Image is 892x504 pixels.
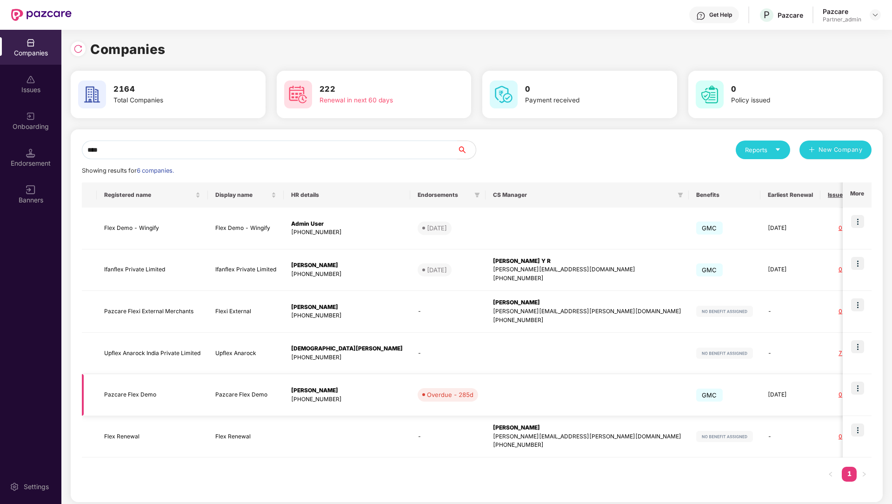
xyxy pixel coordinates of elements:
[819,145,863,155] span: New Company
[696,11,706,20] img: svg+xml;base64,PHN2ZyBpZD0iSGVscC0zMngzMiIgeG1sbnM9Imh0dHA6Ly93d3cudzMub3JnLzIwMDAvc3ZnIiB3aWR0aD...
[696,222,723,235] span: GMC
[97,374,208,416] td: Pazcare Flex Demo
[474,192,480,198] span: filter
[828,349,853,358] div: 7
[73,44,83,54] img: svg+xml;base64,PHN2ZyBpZD0iUmVsb2FkLTMyeDMyIiB4bWxucz0iaHR0cDovL3d3dy53My5vcmcvMjAwMC9zdmciIHdpZH...
[291,395,403,404] div: [PHONE_NUMBER]
[208,182,284,208] th: Display name
[457,141,476,159] button: search
[215,191,269,199] span: Display name
[208,249,284,291] td: Ifanflex Private Limited
[828,432,853,441] div: 0
[291,228,403,237] div: [PHONE_NUMBER]
[418,191,471,199] span: Endorsements
[97,291,208,333] td: Pazcare Flexi External Merchants
[828,191,846,199] span: Issues
[760,291,820,333] td: -
[26,112,35,121] img: svg+xml;base64,PHN2ZyB3aWR0aD0iMjAiIGhlaWdodD0iMjAiIHZpZXdCb3g9IjAgMCAyMCAyMCIgZmlsbD0ibm9uZSIgeG...
[678,192,683,198] span: filter
[493,257,681,266] div: [PERSON_NAME] Y R
[10,482,19,491] img: svg+xml;base64,PHN2ZyBpZD0iU2V0dGluZy0yMHgyMCIgeG1sbnM9Imh0dHA6Ly93d3cudzMub3JnLzIwMDAvc3ZnIiB3aW...
[745,145,781,155] div: Reports
[137,167,174,174] span: 6 companies.
[828,390,853,399] div: 0
[97,208,208,249] td: Flex Demo - Wingify
[82,167,174,174] span: Showing results for
[11,9,72,21] img: New Pazcare Logo
[493,274,681,283] div: [PHONE_NUMBER]
[525,83,642,95] h3: 0
[525,95,642,106] div: Payment received
[291,344,403,353] div: [DEMOGRAPHIC_DATA][PERSON_NAME]
[26,148,35,158] img: svg+xml;base64,PHN2ZyB3aWR0aD0iMTQuNSIgaGVpZ2h0PSIxNC41IiB2aWV3Qm94PSIwIDAgMTYgMTYiIGZpbGw9Im5vbm...
[828,471,833,477] span: left
[493,307,681,316] div: [PERSON_NAME][EMAIL_ADDRESS][PERSON_NAME][DOMAIN_NAME]
[493,423,681,432] div: [PERSON_NAME]
[731,95,848,106] div: Policy issued
[778,11,803,20] div: Pazcare
[97,249,208,291] td: Ifanflex Private Limited
[823,7,861,16] div: Pazcare
[208,416,284,458] td: Flex Renewal
[427,265,447,275] div: [DATE]
[857,467,872,482] button: right
[291,220,403,228] div: Admin User
[97,182,208,208] th: Registered name
[90,39,166,60] h1: Companies
[731,83,848,95] h3: 0
[842,467,857,482] li: 1
[291,270,403,279] div: [PHONE_NUMBER]
[97,416,208,458] td: Flex Renewal
[493,265,681,274] div: [PERSON_NAME][EMAIL_ADDRESS][DOMAIN_NAME]
[851,257,864,270] img: icon
[26,38,35,47] img: svg+xml;base64,PHN2ZyBpZD0iQ29tcGFuaWVzIiB4bWxucz0iaHR0cDovL3d3dy53My5vcmcvMjAwMC9zdmciIHdpZHRoPS...
[26,185,35,195] img: svg+xml;base64,PHN2ZyB3aWR0aD0iMTYiIGhlaWdodD0iMTYiIHZpZXdCb3g9IjAgMCAxNiAxNiIgZmlsbD0ibm9uZSIgeG...
[104,191,193,199] span: Registered name
[291,261,403,270] div: [PERSON_NAME]
[760,208,820,249] td: [DATE]
[820,182,860,208] th: Issues
[493,432,681,441] div: [PERSON_NAME][EMAIL_ADDRESS][PERSON_NAME][DOMAIN_NAME]
[208,208,284,249] td: Flex Demo - Wingify
[857,467,872,482] li: Next Page
[113,83,231,95] h3: 2164
[696,306,753,317] img: svg+xml;base64,PHN2ZyB4bWxucz0iaHR0cDovL3d3dy53My5vcmcvMjAwMC9zdmciIHdpZHRoPSIxMjIiIGhlaWdodD0iMj...
[851,423,864,437] img: icon
[828,307,853,316] div: 0
[823,16,861,23] div: Partner_admin
[823,467,838,482] li: Previous Page
[709,11,732,19] div: Get Help
[760,182,820,208] th: Earliest Renewal
[851,340,864,353] img: icon
[760,333,820,375] td: -
[291,311,403,320] div: [PHONE_NUMBER]
[760,249,820,291] td: [DATE]
[861,471,867,477] span: right
[493,191,674,199] span: CS Manager
[696,389,723,402] span: GMC
[696,348,753,359] img: svg+xml;base64,PHN2ZyB4bWxucz0iaHR0cDovL3d3dy53My5vcmcvMjAwMC9zdmciIHdpZHRoPSIxMjIiIGhlaWdodD0iMj...
[320,95,437,106] div: Renewal in next 60 days
[208,374,284,416] td: Pazcare Flex Demo
[872,11,879,19] img: svg+xml;base64,PHN2ZyBpZD0iRHJvcGRvd24tMzJ4MzIiIHhtbG5zPSJodHRwOi8vd3d3LnczLm9yZy8yMDAwL3N2ZyIgd2...
[473,189,482,201] span: filter
[775,147,781,153] span: caret-down
[676,189,685,201] span: filter
[493,298,681,307] div: [PERSON_NAME]
[689,182,760,208] th: Benefits
[696,263,723,276] span: GMC
[823,467,838,482] button: left
[26,75,35,84] img: svg+xml;base64,PHN2ZyBpZD0iSXNzdWVzX2Rpc2FibGVkIiB4bWxucz0iaHR0cDovL3d3dy53My5vcmcvMjAwMC9zdmciIH...
[493,316,681,325] div: [PHONE_NUMBER]
[208,333,284,375] td: Upflex Anarock
[208,291,284,333] td: Flexi External
[760,374,820,416] td: [DATE]
[842,467,857,481] a: 1
[851,382,864,395] img: icon
[490,81,518,108] img: svg+xml;base64,PHN2ZyB4bWxucz0iaHR0cDovL3d3dy53My5vcmcvMjAwMC9zdmciIHdpZHRoPSI2MCIgaGVpZ2h0PSI2MC...
[291,386,403,395] div: [PERSON_NAME]
[851,298,864,311] img: icon
[113,95,231,106] div: Total Companies
[427,390,473,399] div: Overdue - 285d
[284,182,410,208] th: HR details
